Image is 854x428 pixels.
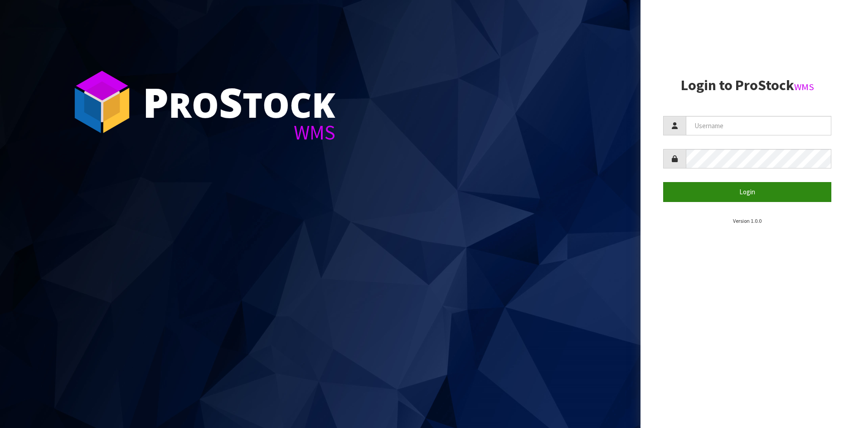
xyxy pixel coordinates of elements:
[794,81,814,93] small: WMS
[143,122,335,143] div: WMS
[143,74,169,130] span: P
[143,82,335,122] div: ro tock
[68,68,136,136] img: ProStock Cube
[663,182,831,202] button: Login
[663,77,831,93] h2: Login to ProStock
[686,116,831,135] input: Username
[219,74,243,130] span: S
[733,217,762,224] small: Version 1.0.0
